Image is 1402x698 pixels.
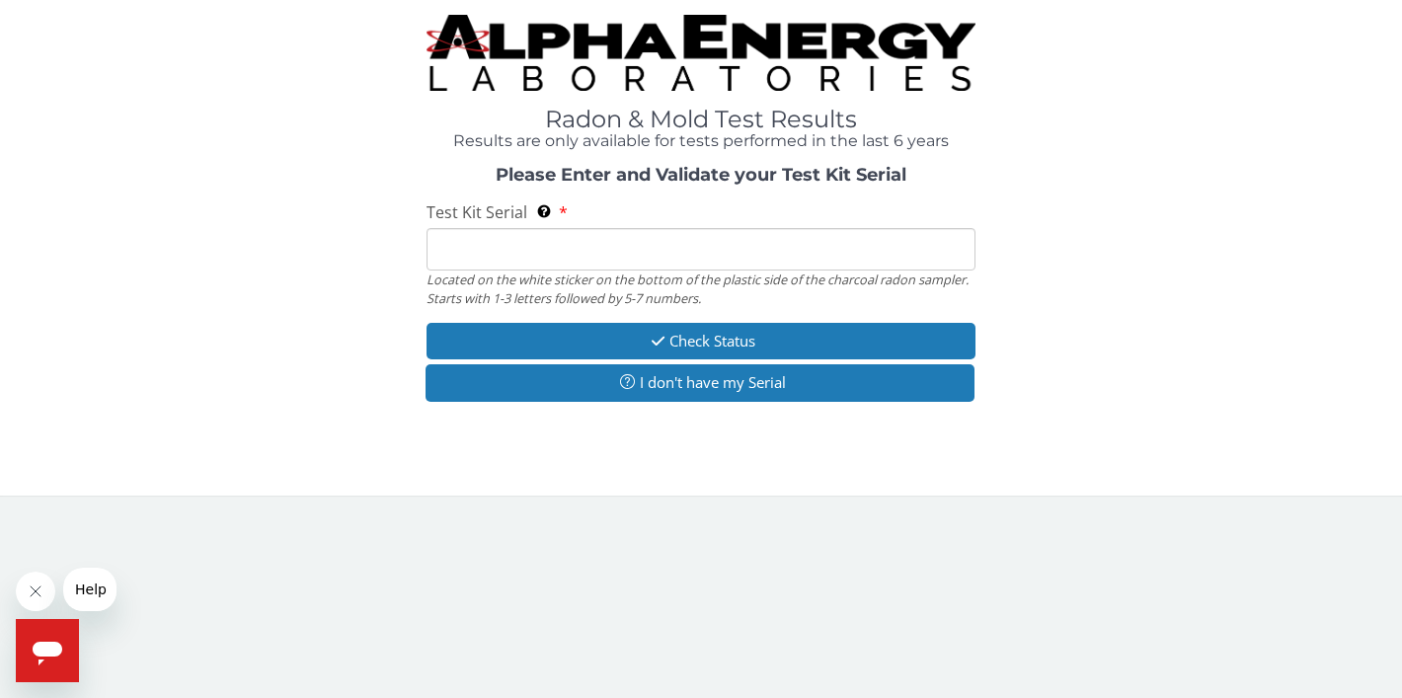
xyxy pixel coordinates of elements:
[63,568,117,611] iframe: Message from company
[427,132,975,150] h4: Results are only available for tests performed in the last 6 years
[427,323,975,359] button: Check Status
[16,572,55,611] iframe: Close message
[496,164,906,186] strong: Please Enter and Validate your Test Kit Serial
[427,107,975,132] h1: Radon & Mold Test Results
[427,271,975,307] div: Located on the white sticker on the bottom of the plastic side of the charcoal radon sampler. Sta...
[427,201,527,223] span: Test Kit Serial
[426,364,974,401] button: I don't have my Serial
[16,619,79,682] iframe: Button to launch messaging window
[427,15,975,91] img: TightCrop.jpg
